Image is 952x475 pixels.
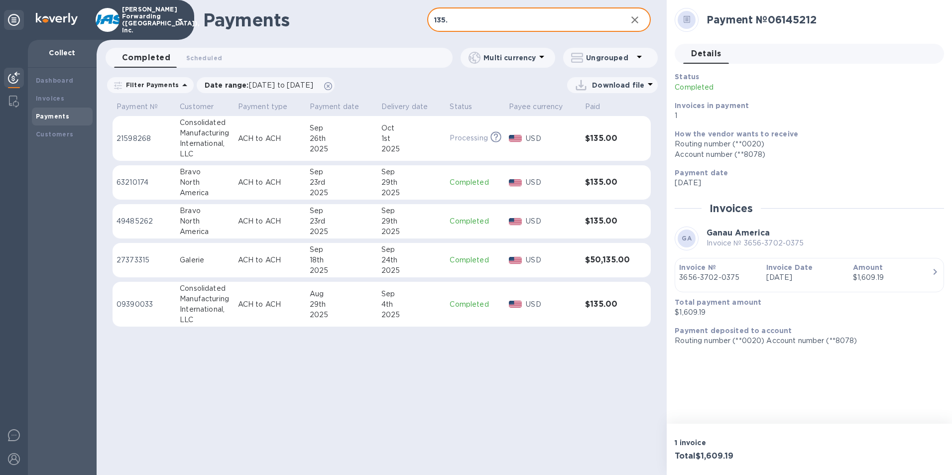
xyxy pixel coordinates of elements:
img: USD [509,218,522,225]
b: Invoice Date [766,263,813,271]
div: 2025 [310,188,373,198]
span: [DATE] to [DATE] [249,81,313,89]
img: USD [509,301,522,308]
p: USD [526,133,577,144]
p: Completed [450,216,500,227]
span: Details [691,47,721,61]
p: Status [450,102,472,112]
b: Invoice № [679,263,715,271]
p: 63210174 [117,177,172,188]
h3: $135.00 [585,300,631,309]
div: Sep [381,167,442,177]
div: Galerie [180,255,230,265]
div: International, [180,138,230,149]
span: Scheduled [186,53,222,63]
div: Sep [381,244,442,255]
span: Payment № [117,102,171,112]
span: Payment date [310,102,372,112]
img: USD [509,257,522,264]
b: Invoices in payment [675,102,749,110]
div: 1st [381,133,442,144]
span: Delivery date [381,102,441,112]
b: Invoices [36,95,64,102]
div: Oct [381,123,442,133]
div: LLC [180,315,230,325]
div: 18th [310,255,373,265]
div: 2025 [381,188,442,198]
img: USD [509,179,522,186]
img: Logo [36,13,78,25]
p: Completed [450,177,500,188]
p: 27373315 [117,255,172,265]
p: Completed [450,299,500,310]
div: 23rd [310,216,373,227]
div: Sep [310,244,373,255]
div: 2025 [310,227,373,237]
div: 2025 [310,144,373,154]
div: Sep [310,206,373,216]
div: $1,609.19 [853,272,932,283]
div: Date range:[DATE] to [DATE] [197,77,335,93]
p: ACH to ACH [238,299,302,310]
div: America [180,188,230,198]
h3: $50,135.00 [585,255,631,265]
p: Invoice № 3656-3702-0375 [707,238,804,248]
p: [PERSON_NAME] Forwarding ([GEOGRAPHIC_DATA]), Inc. [122,6,172,34]
div: Bravo [180,206,230,216]
p: ACH to ACH [238,133,302,144]
b: Customers [36,130,74,138]
span: Status [450,102,485,112]
div: Consolidated [180,283,230,294]
p: Collect [36,48,89,58]
p: Multi currency [483,53,536,63]
p: 1 invoice [675,438,805,448]
p: USD [526,255,577,265]
p: 1 [675,111,936,121]
h2: Invoices [710,202,753,215]
div: Sep [310,123,373,133]
div: Aug [310,289,373,299]
b: Status [675,73,699,81]
p: Payee currency [509,102,563,112]
p: Payment date [310,102,359,112]
p: Delivery date [381,102,428,112]
h3: $135.00 [585,217,631,226]
p: Completed [450,255,500,265]
div: LLC [180,149,230,159]
p: ACH to ACH [238,216,302,227]
span: Customer [180,102,227,112]
div: 2025 [381,144,442,154]
h1: Payments [203,9,427,30]
div: Routing number (**0020) [675,139,936,149]
h3: $135.00 [585,178,631,187]
div: 4th [381,299,442,310]
b: Payment deposited to account [675,327,792,335]
p: USD [526,299,577,310]
p: USD [526,177,577,188]
div: 2025 [310,265,373,276]
span: Paid [585,102,613,112]
p: Completed [675,82,849,93]
p: ACH to ACH [238,255,302,265]
p: Customer [180,102,214,112]
p: Payment № [117,102,158,112]
p: 49485262 [117,216,172,227]
div: North [180,216,230,227]
div: 2025 [381,265,442,276]
div: 2025 [381,310,442,320]
p: $1,609.19 [675,307,936,318]
p: 09390033 [117,299,172,310]
b: How the vendor wants to receive [675,130,798,138]
p: Download file [592,80,644,90]
div: Account number (**8078) [675,149,936,160]
b: Ganau America [707,228,770,237]
p: USD [526,216,577,227]
div: 24th [381,255,442,265]
p: 3656-3702-0375 [679,272,758,283]
h2: Payment № 06145212 [707,13,936,26]
p: Ungrouped [586,53,633,63]
div: North [180,177,230,188]
p: [DATE] [766,272,845,283]
div: 29th [381,216,442,227]
div: Unpin categories [4,10,24,30]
